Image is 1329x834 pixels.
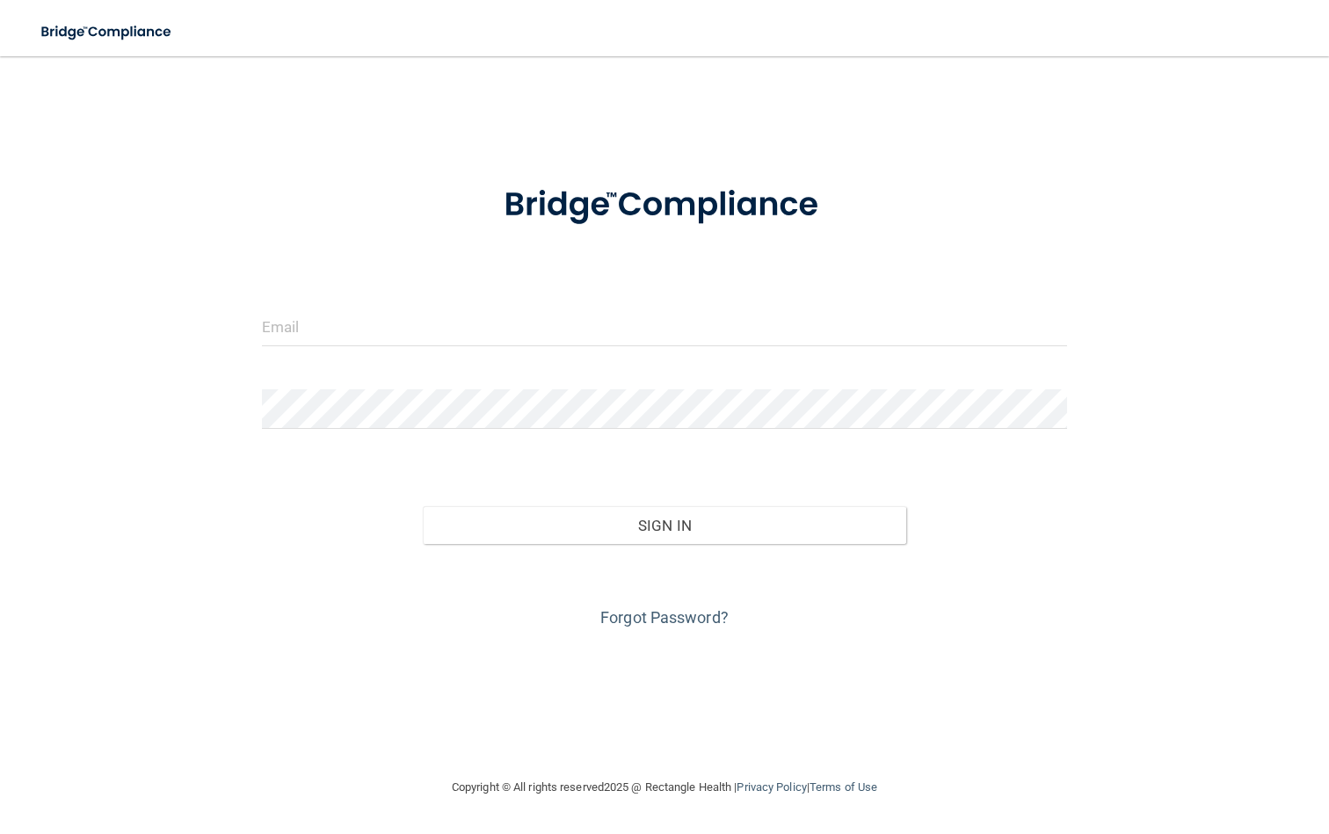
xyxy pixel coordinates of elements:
[600,608,729,627] a: Forgot Password?
[344,759,985,816] div: Copyright © All rights reserved 2025 @ Rectangle Health | |
[737,780,806,794] a: Privacy Policy
[810,780,877,794] a: Terms of Use
[26,14,188,50] img: bridge_compliance_login_screen.278c3ca4.svg
[469,162,859,249] img: bridge_compliance_login_screen.278c3ca4.svg
[262,307,1068,346] input: Email
[423,506,906,545] button: Sign In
